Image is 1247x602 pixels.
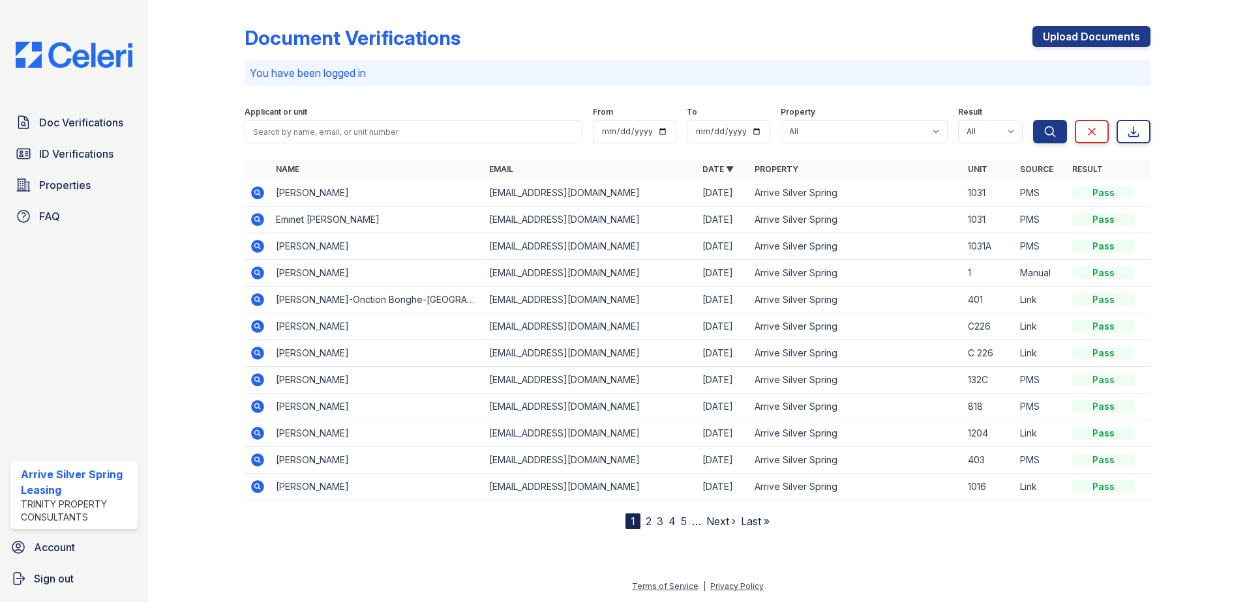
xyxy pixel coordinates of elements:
td: Arrive Silver Spring [749,420,963,447]
td: C 226 [963,340,1015,367]
div: Pass [1072,373,1135,386]
label: Property [781,107,815,117]
div: 1 [625,513,640,529]
td: [PERSON_NAME] [271,420,484,447]
td: 1031A [963,233,1015,260]
td: [PERSON_NAME] [271,180,484,207]
td: Eminet [PERSON_NAME] [271,207,484,233]
a: Account [5,534,143,560]
a: ID Verifications [10,141,138,167]
td: Arrive Silver Spring [749,367,963,394]
td: [DATE] [697,447,749,474]
a: Upload Documents [1032,26,1150,47]
td: 1 [963,260,1015,287]
td: [PERSON_NAME] [271,367,484,394]
input: Search by name, email, or unit number [245,120,582,143]
a: Sign out [5,566,143,592]
td: C226 [963,313,1015,340]
td: Arrive Silver Spring [749,447,963,474]
td: [DATE] [697,287,749,313]
td: [DATE] [697,394,749,420]
a: Last » [741,515,770,528]
td: Arrive Silver Spring [749,313,963,340]
td: Link [1015,340,1067,367]
td: [EMAIL_ADDRESS][DOMAIN_NAME] [484,340,697,367]
a: Next › [706,515,736,528]
a: Email [489,164,513,174]
td: PMS [1015,207,1067,233]
td: Link [1015,313,1067,340]
span: … [692,513,701,529]
a: 5 [681,515,687,528]
img: CE_Logo_Blue-a8612792a0a2168367f1c8372b55b34899dd931a85d93a1a3d3e32e68fde9ad4.png [5,42,143,68]
td: [PERSON_NAME]-Onction Bonghe-[GEOGRAPHIC_DATA] [271,287,484,313]
div: Pass [1072,400,1135,413]
td: [PERSON_NAME] [271,233,484,260]
td: 1016 [963,474,1015,500]
td: Arrive Silver Spring [749,260,963,287]
a: 4 [669,515,676,528]
td: PMS [1015,233,1067,260]
td: 403 [963,447,1015,474]
td: [PERSON_NAME] [271,447,484,474]
div: Pass [1072,320,1135,333]
td: [PERSON_NAME] [271,394,484,420]
td: Link [1015,420,1067,447]
div: Pass [1072,453,1135,466]
td: Arrive Silver Spring [749,340,963,367]
td: PMS [1015,447,1067,474]
td: Arrive Silver Spring [749,207,963,233]
td: [PERSON_NAME] [271,260,484,287]
td: Link [1015,474,1067,500]
div: Pass [1072,427,1135,440]
a: 3 [657,515,663,528]
label: Applicant or unit [245,107,307,117]
td: [DATE] [697,260,749,287]
span: Doc Verifications [39,115,123,130]
div: Arrive Silver Spring Leasing [21,466,132,498]
td: [EMAIL_ADDRESS][DOMAIN_NAME] [484,420,697,447]
td: [DATE] [697,367,749,394]
a: Doc Verifications [10,109,138,136]
td: [DATE] [697,207,749,233]
td: Arrive Silver Spring [749,233,963,260]
td: Arrive Silver Spring [749,474,963,500]
td: PMS [1015,180,1067,207]
td: [DATE] [697,340,749,367]
span: Properties [39,177,91,193]
div: Pass [1072,293,1135,306]
td: [PERSON_NAME] [271,474,484,500]
td: 132C [963,367,1015,394]
a: 2 [646,515,652,528]
div: Pass [1072,266,1135,279]
a: Result [1072,164,1103,174]
td: Manual [1015,260,1067,287]
div: Trinity Property Consultants [21,498,132,524]
div: Pass [1072,186,1135,199]
td: [EMAIL_ADDRESS][DOMAIN_NAME] [484,233,697,260]
td: [EMAIL_ADDRESS][DOMAIN_NAME] [484,474,697,500]
p: You have been logged in [250,65,1145,81]
a: Name [276,164,299,174]
td: [DATE] [697,474,749,500]
a: Privacy Policy [710,581,764,591]
td: [EMAIL_ADDRESS][DOMAIN_NAME] [484,207,697,233]
td: [DATE] [697,420,749,447]
a: Date ▼ [702,164,734,174]
span: Sign out [34,571,74,586]
td: [DATE] [697,313,749,340]
div: Pass [1072,347,1135,360]
span: ID Verifications [39,146,113,162]
td: [EMAIL_ADDRESS][DOMAIN_NAME] [484,367,697,394]
td: [DATE] [697,180,749,207]
label: From [593,107,613,117]
div: Pass [1072,213,1135,226]
td: [PERSON_NAME] [271,313,484,340]
div: | [703,581,706,591]
td: PMS [1015,394,1067,420]
td: [PERSON_NAME] [271,340,484,367]
td: 818 [963,394,1015,420]
td: [EMAIL_ADDRESS][DOMAIN_NAME] [484,394,697,420]
a: Unit [968,164,987,174]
